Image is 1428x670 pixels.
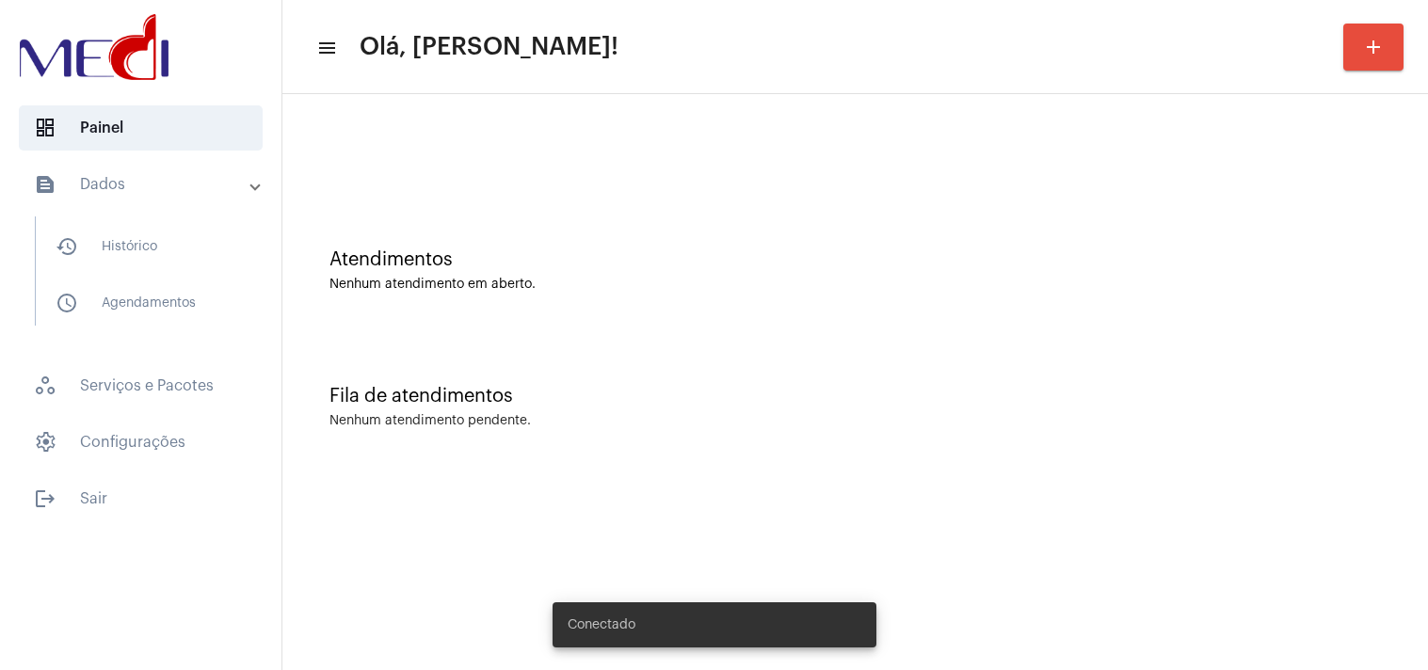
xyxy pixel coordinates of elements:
[568,615,635,634] span: Conectado
[19,420,263,465] span: Configurações
[34,173,56,196] mat-icon: sidenav icon
[316,37,335,59] mat-icon: sidenav icon
[329,386,1381,407] div: Fila de atendimentos
[34,487,56,510] mat-icon: sidenav icon
[19,363,263,408] span: Serviços e Pacotes
[34,173,251,196] mat-panel-title: Dados
[19,476,263,521] span: Sair
[56,235,78,258] mat-icon: sidenav icon
[329,278,1381,292] div: Nenhum atendimento em aberto.
[19,105,263,151] span: Painel
[15,9,173,85] img: d3a1b5fa-500b-b90f-5a1c-719c20e9830b.png
[329,249,1381,270] div: Atendimentos
[360,32,618,62] span: Olá, [PERSON_NAME]!
[40,280,239,326] span: Agendamentos
[1362,36,1385,58] mat-icon: add
[11,162,281,207] mat-expansion-panel-header: sidenav iconDados
[329,414,531,428] div: Nenhum atendimento pendente.
[34,431,56,454] span: sidenav icon
[34,375,56,397] span: sidenav icon
[56,292,78,314] mat-icon: sidenav icon
[40,224,239,269] span: Histórico
[34,117,56,139] span: sidenav icon
[11,207,281,352] div: sidenav iconDados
